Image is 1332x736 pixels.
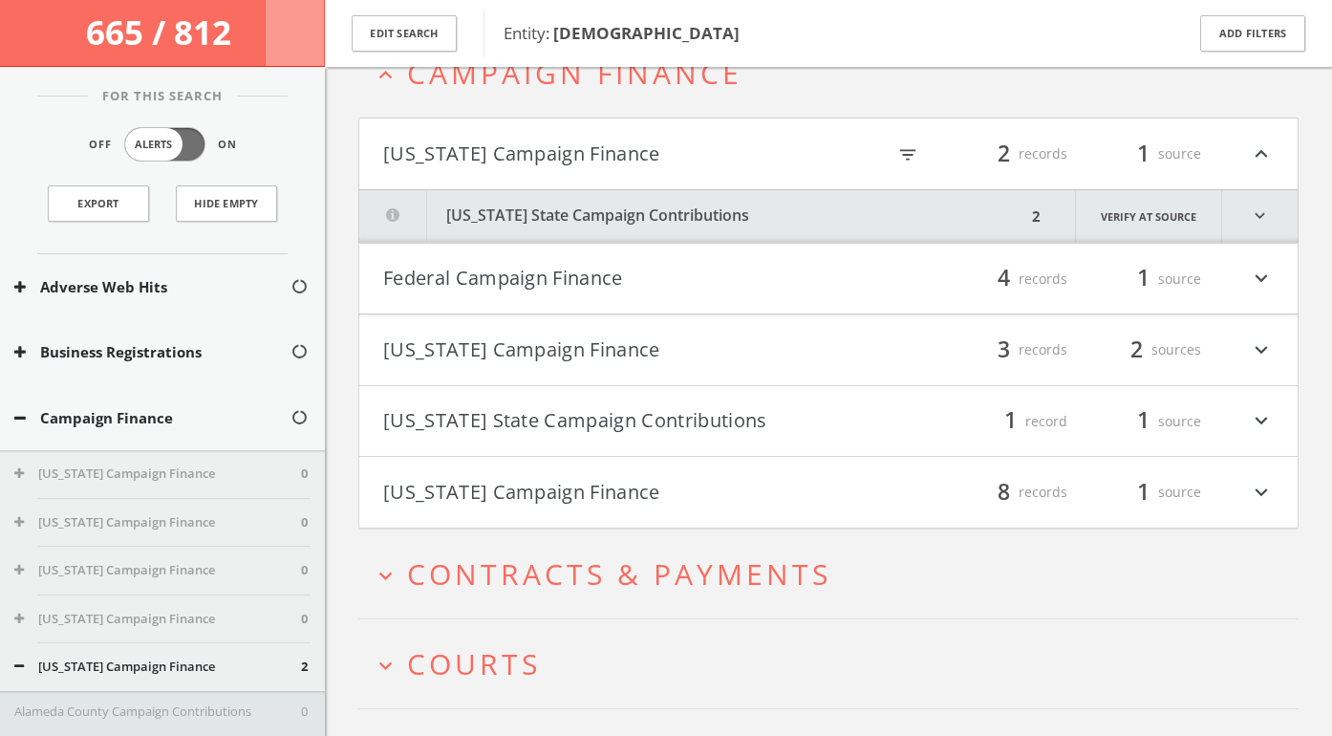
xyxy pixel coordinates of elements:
i: expand_more [1222,190,1298,243]
button: [US_STATE] Campaign Finance [14,658,301,677]
div: records [953,476,1067,509]
button: [US_STATE] Campaign Finance [383,138,828,170]
span: Courts [407,644,541,683]
button: [US_STATE] Campaign Finance [383,476,828,509]
div: records [953,138,1067,170]
i: expand_more [1249,334,1274,366]
button: Add Filters [1200,15,1305,53]
i: expand_more [373,563,398,589]
span: 0 [301,610,308,629]
span: 1 [1128,475,1158,509]
button: [US_STATE] State Campaign Contributions [383,405,828,438]
span: For This Search [88,87,237,106]
div: source [1086,138,1201,170]
button: Alameda County Campaign Contributions [14,703,301,722]
span: 1 [996,404,1025,438]
span: 0 [301,703,308,722]
i: expand_more [1249,476,1274,509]
button: Adverse Web Hits [14,276,290,298]
button: expand_moreCourts [373,648,1299,680]
button: expand_lessCampaign Finance [373,57,1299,89]
span: 1 [1128,404,1158,438]
span: 3 [989,333,1019,366]
span: 0 [301,465,308,484]
b: [DEMOGRAPHIC_DATA] [553,22,740,44]
button: [US_STATE] Campaign Finance [14,465,301,484]
button: Campaign Finance [14,407,290,429]
div: record [953,405,1067,438]
div: source [1086,263,1201,295]
a: Verify at source [1075,190,1222,243]
span: 2 [989,137,1019,170]
span: 8 [989,475,1019,509]
button: [US_STATE] Campaign Finance [383,334,828,366]
button: expand_moreContracts & Payments [373,558,1299,590]
i: filter_list [897,144,918,165]
a: Export [48,185,149,222]
button: [US_STATE] Campaign Finance [14,610,301,629]
button: Business Registrations [14,341,290,363]
span: 0 [301,561,308,580]
span: 2 [1122,333,1151,366]
span: 1 [1128,137,1158,170]
div: 2 [1026,190,1046,243]
button: Hide Empty [176,185,277,222]
div: records [953,334,1067,366]
span: Campaign Finance [407,54,742,93]
i: expand_more [373,653,398,679]
div: sources [1086,334,1201,366]
button: [US_STATE] State Campaign Contributions [359,190,1026,243]
i: expand_less [373,62,398,88]
button: Edit Search [352,15,457,53]
span: Contracts & Payments [407,554,831,594]
div: source [1086,476,1201,509]
span: On [218,137,237,153]
button: Federal Campaign Finance [383,263,828,295]
i: expand_more [1249,405,1274,438]
span: 0 [301,513,308,532]
span: 2 [301,658,308,677]
i: expand_more [1249,263,1274,295]
span: 665 / 812 [86,10,239,54]
button: [US_STATE] Campaign Finance [14,513,301,532]
div: source [1086,405,1201,438]
span: 4 [989,262,1019,295]
span: Entity: [504,22,740,44]
i: expand_less [1249,138,1274,170]
span: Off [89,137,112,153]
div: records [953,263,1067,295]
span: 1 [1128,262,1158,295]
button: [US_STATE] Campaign Finance [14,561,301,580]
